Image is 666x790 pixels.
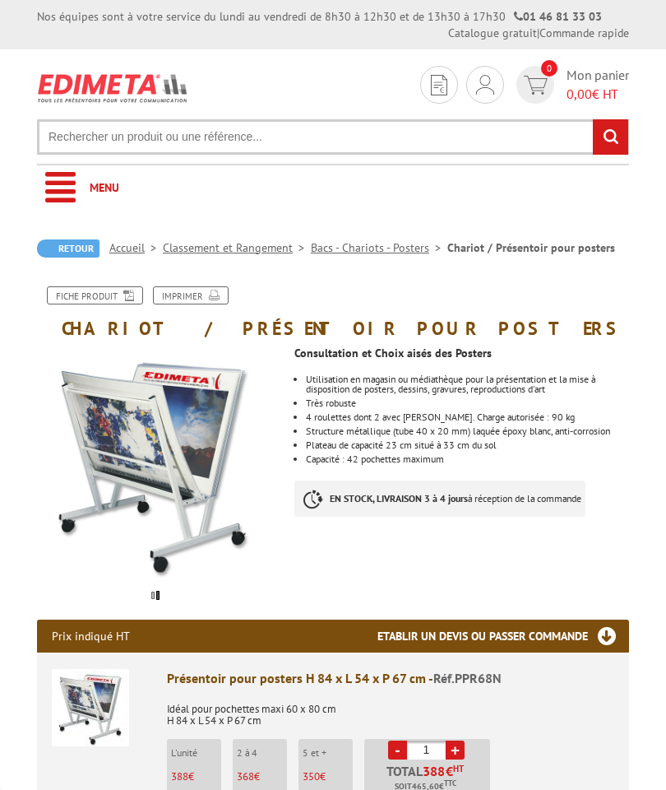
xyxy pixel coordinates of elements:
strong: EN STOCK, LIVRAISON 3 à 4 jours [330,492,468,504]
p: € [303,771,353,783]
li: Utilisation en magasin ou médiathèque pour la présentation et la mise à disposition de posters, d... [306,374,630,394]
li: Chariot / Présentoir pour posters [447,239,615,256]
sup: HT [453,763,464,774]
a: Imprimer [153,286,229,304]
a: Menu [37,165,629,211]
img: devis rapide [524,76,548,95]
p: 5 et + [303,747,353,759]
a: devis rapide 0 Mon panier 0,00€ HT [512,66,629,104]
span: 388 [423,764,446,778]
div: Présentoir pour posters H 84 x L 54 x P 67 cm - [167,669,614,688]
div: Nos équipes sont à votre service du lundi au vendredi de 8h30 à 12h30 et de 13h30 à 17h30 [37,8,602,25]
span: Mon panier [567,66,629,104]
p: Idéal pour pochettes maxi 60 x 80 cm H 84 x L 54 x P 67 cm [167,692,614,727]
p: € [171,771,221,783]
p: Prix indiqué HT [52,620,130,653]
li: Très robuste [306,398,630,408]
img: Présentoir pour posters H 84 x L 54 x P 67 cm [52,669,129,746]
a: + [446,741,465,760]
span: 350 [303,769,320,783]
a: Fiche produit [47,286,143,304]
li: Structure métallique (tube 40 x 20 mm) laquée époxy blanc, anti-corrosion [306,426,630,436]
li: Plateau de capacité 23 cm situé à 33 cm du sol [306,440,630,450]
a: - [388,741,407,760]
span: € HT [567,85,629,104]
li: 4 roulettes dont 2 avec [PERSON_NAME]. Charge autorisée : 90 kg [306,412,630,422]
a: Catalogue gratuit [448,26,537,40]
a: Commande rapide [539,26,629,40]
strong: Consultation et Choix aisés des Posters [294,346,492,360]
a: Accueil [109,240,163,255]
img: Edimeta [37,66,189,110]
input: Rechercher un produit ou une référence... [37,119,629,155]
span: 368 [237,769,254,783]
p: 2 à 4 [237,747,287,759]
h3: Etablir un devis ou passer commande [377,620,629,653]
span: 0,00 [567,86,592,102]
a: Classement et Rangement [163,240,311,255]
sup: TTC [444,778,456,788]
div: | [448,25,629,41]
input: rechercher [593,119,628,155]
a: Bacs - Chariots - Posters [311,240,447,255]
p: € [237,771,287,783]
span: Réf.PPR68N [433,670,502,686]
span: € [446,764,453,778]
li: Capacité : 42 pochettes maximum [306,454,630,464]
p: à réception de la commande [294,481,585,517]
span: 388 [171,769,188,783]
img: devis rapide [431,75,447,95]
strong: 01 46 81 33 03 [514,9,602,24]
span: Menu [90,180,119,195]
p: L'unité [171,747,221,759]
span: 0 [541,60,557,77]
a: Retour [37,239,99,258]
img: bacs_chariots_ppr68n_1.jpg [37,346,270,579]
img: devis rapide [476,75,494,95]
